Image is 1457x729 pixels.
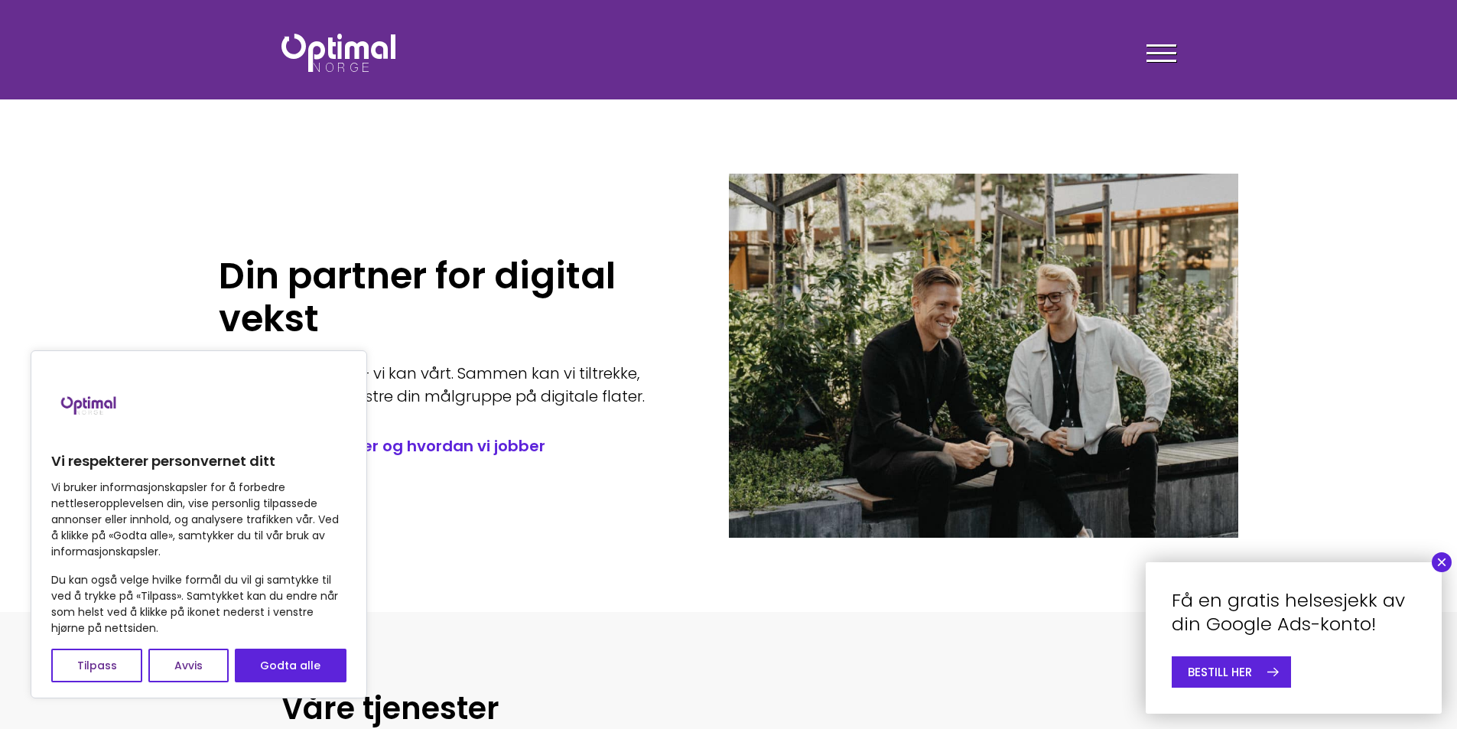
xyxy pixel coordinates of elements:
p: Vi respekterer personvernet ditt [51,452,346,470]
button: Tilpass [51,649,142,682]
h4: Få en gratis helsesjekk av din Google Ads-konto! [1172,588,1416,636]
button: Godta alle [235,649,346,682]
h1: Din partner for digital vekst [219,255,683,340]
div: Vi respekterer personvernet ditt [31,350,367,698]
img: Brand logo [51,366,128,443]
p: Du kan ditt fagfelt – vi kan vårt. Sammen kan vi tiltrekke, engasjere og begeistre din målgruppe ... [219,362,683,408]
img: Optimal Norge [281,34,395,72]
p: Du kan også velge hvilke formål du vil gi samtykke til ved å trykke på «Tilpass». Samtykket kan d... [51,572,346,636]
button: Avvis [148,649,228,682]
button: Close [1432,552,1452,572]
p: Vi bruker informasjonskapsler for å forbedre nettleseropplevelsen din, vise personlig tilpassede ... [51,480,346,560]
a: // Les om hvem vi er og hvordan vi jobber [219,435,683,457]
h2: Våre tjenester [281,688,1176,728]
a: BESTILL HER [1172,656,1291,688]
